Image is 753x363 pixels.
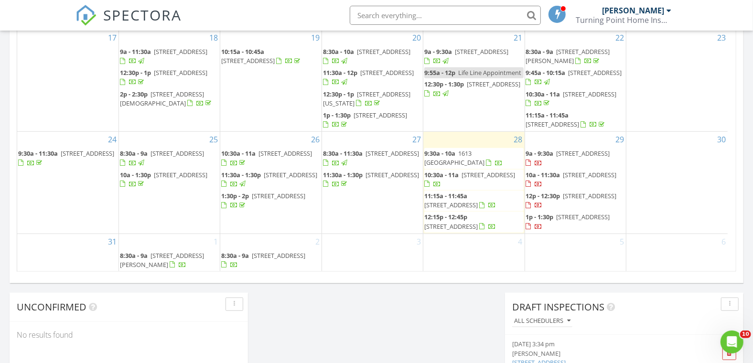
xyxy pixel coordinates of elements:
[323,46,422,67] a: 8:30a - 10a [STREET_ADDRESS]
[715,30,728,45] a: Go to August 23, 2025
[613,30,626,45] a: Go to August 22, 2025
[424,47,508,65] a: 9a - 9:30a [STREET_ADDRESS]
[525,234,626,272] td: Go to September 5, 2025
[322,234,423,272] td: Go to September 3, 2025
[118,234,220,272] td: Go to September 1, 2025
[120,171,151,179] span: 10a - 1:30p
[323,149,419,167] a: 8:30a - 11:30a [STREET_ADDRESS]
[120,148,219,169] a: 8:30a - 9a [STREET_ADDRESS]
[18,149,114,167] a: 9:30a - 11:30a [STREET_ADDRESS]
[120,46,219,67] a: 9a - 11:30a [STREET_ADDRESS]
[526,47,610,65] a: 8:30a - 9a [STREET_ADDRESS][PERSON_NAME]
[602,6,664,15] div: [PERSON_NAME]
[264,171,317,179] span: [STREET_ADDRESS]
[455,47,508,56] span: [STREET_ADDRESS]
[120,90,148,98] span: 2p - 2:30p
[154,47,207,56] span: [STREET_ADDRESS]
[740,331,751,338] span: 10
[424,47,452,56] span: 9a - 9:30a
[323,148,422,169] a: 8:30a - 11:30a [STREET_ADDRESS]
[322,30,423,131] td: Go to August 20, 2025
[106,132,118,147] a: Go to August 24, 2025
[323,111,351,119] span: 1p - 1:30p
[17,132,118,234] td: Go to August 24, 2025
[526,111,569,119] span: 11:15a - 11:45a
[357,47,410,56] span: [STREET_ADDRESS]
[221,250,320,271] a: 8:30a - 9a [STREET_ADDRESS]
[512,340,699,349] div: [DATE] 3:34 pm
[118,30,220,131] td: Go to August 18, 2025
[221,149,312,167] a: 10:30a - 11a [STREET_ADDRESS]
[207,30,220,45] a: Go to August 18, 2025
[221,192,249,200] span: 1:30p - 2p
[557,213,610,221] span: [STREET_ADDRESS]
[424,80,520,97] a: 12:30p - 1:30p [STREET_ADDRESS]
[61,149,114,158] span: [STREET_ADDRESS]
[207,132,220,147] a: Go to August 25, 2025
[75,13,182,33] a: SPECTORA
[120,170,219,190] a: 10a - 1:30p [STREET_ADDRESS]
[424,80,464,88] span: 12:30p - 1:30p
[360,68,414,77] span: [STREET_ADDRESS]
[576,15,671,25] div: Turning Point Home Inspections
[526,149,610,167] a: 9a - 9:30a [STREET_ADDRESS]
[424,192,467,200] span: 11:15a - 11:45a
[526,89,625,109] a: 10:30a - 11a [STREET_ADDRESS]
[221,251,305,269] a: 8:30a - 9a [STREET_ADDRESS]
[221,47,264,56] span: 10:15a - 10:45a
[220,132,322,234] td: Go to August 26, 2025
[221,171,261,179] span: 11:30a - 1:30p
[526,192,560,200] span: 12p - 12:30p
[323,47,410,65] a: 8:30a - 10a [STREET_ADDRESS]
[221,149,256,158] span: 10:30a - 11a
[512,300,604,313] span: Draft Inspections
[424,148,523,169] a: 9:30a - 10a 1613 [GEOGRAPHIC_DATA]
[526,213,554,221] span: 1p - 1:30p
[17,300,86,313] span: Unconfirmed
[120,90,204,107] span: [STREET_ADDRESS][DEMOGRAPHIC_DATA]
[424,149,503,167] a: 9:30a - 10a 1613 [GEOGRAPHIC_DATA]
[10,322,248,348] div: No results found
[424,68,455,77] span: 9:55a - 12p
[17,234,118,272] td: Go to August 31, 2025
[423,30,525,131] td: Go to August 21, 2025
[512,315,572,328] button: All schedulers
[626,234,728,272] td: Go to September 6, 2025
[366,171,419,179] span: [STREET_ADDRESS]
[323,90,354,98] span: 12:30p - 1p
[120,251,148,260] span: 8:30a - 9a
[613,132,626,147] a: Go to August 29, 2025
[526,68,622,86] a: 9:45a - 10:15a [STREET_ADDRESS]
[323,89,422,109] a: 12:30p - 1p [STREET_ADDRESS][US_STATE]
[526,171,617,188] a: 10a - 11:30a [STREET_ADDRESS]
[424,79,523,99] a: 12:30p - 1:30p [STREET_ADDRESS]
[424,222,478,231] span: [STREET_ADDRESS]
[309,30,322,45] a: Go to August 19, 2025
[618,234,626,249] a: Go to September 5, 2025
[467,80,520,88] span: [STREET_ADDRESS]
[323,47,354,56] span: 8:30a - 10a
[120,250,219,271] a: 8:30a - 9a [STREET_ADDRESS][PERSON_NAME]
[563,192,617,200] span: [STREET_ADDRESS]
[323,170,422,190] a: 11:30a - 1:30p [STREET_ADDRESS]
[526,68,566,77] span: 9:45a - 10:15a
[252,251,305,260] span: [STREET_ADDRESS]
[221,171,317,188] a: 11:30a - 1:30p [STREET_ADDRESS]
[424,171,515,188] a: 10:30a - 11a [STREET_ADDRESS]
[514,318,570,324] div: All schedulers
[120,251,204,269] a: 8:30a - 9a [STREET_ADDRESS][PERSON_NAME]
[526,213,610,230] a: 1p - 1:30p [STREET_ADDRESS]
[526,90,617,107] a: 10:30a - 11a [STREET_ADDRESS]
[106,234,118,249] a: Go to August 31, 2025
[323,90,410,107] a: 12:30p - 1p [STREET_ADDRESS][US_STATE]
[423,132,525,234] td: Go to August 28, 2025
[512,132,525,147] a: Go to August 28, 2025
[424,213,496,230] a: 12:15p - 12:45p [STREET_ADDRESS]
[323,68,357,77] span: 11:30a - 12p
[526,171,560,179] span: 10a - 11:30a
[563,171,617,179] span: [STREET_ADDRESS]
[75,5,97,26] img: The Best Home Inspection Software - Spectora
[366,149,419,158] span: [STREET_ADDRESS]
[323,111,407,128] a: 1p - 1:30p [STREET_ADDRESS]
[17,30,118,131] td: Go to August 17, 2025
